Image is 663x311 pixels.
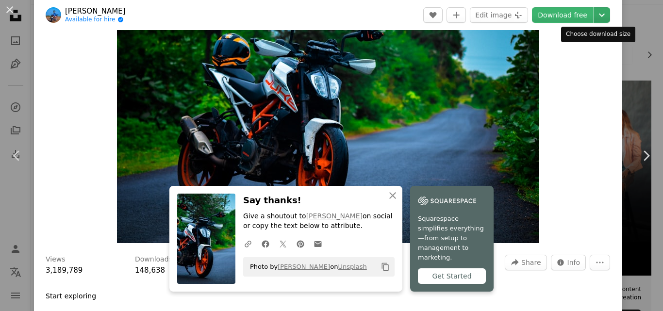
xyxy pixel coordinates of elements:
[243,194,395,208] h3: Say thanks!
[532,7,593,23] a: Download free
[46,292,96,301] p: Start exploring
[470,7,528,23] button: Edit image
[278,263,330,270] a: [PERSON_NAME]
[410,186,494,292] a: Squarespace simplifies everything—from setup to management to marketing.Get Started
[245,259,367,275] span: Photo by on
[567,255,580,270] span: Info
[243,212,395,231] p: Give a shoutout to on social or copy the text below to attribute.
[594,7,610,23] button: Choose download size
[309,234,327,253] a: Share over email
[377,259,394,275] button: Copy to clipboard
[46,266,83,275] span: 3,189,789
[292,234,309,253] a: Share on Pinterest
[135,266,165,275] span: 148,638
[418,214,486,262] span: Squarespace simplifies everything—from setup to management to marketing.
[418,194,476,208] img: file-1747939142011-51e5cc87e3c9
[551,255,586,270] button: Stats about this image
[338,263,366,270] a: Unsplash
[561,27,635,42] div: Choose download size
[423,7,443,23] button: Like
[274,234,292,253] a: Share on Twitter
[418,268,486,284] div: Get Started
[590,255,610,270] button: More Actions
[505,255,547,270] button: Share this image
[306,212,363,220] a: [PERSON_NAME]
[135,255,172,264] h3: Downloads
[46,7,61,23] img: Go to Kundan Bana's profile
[447,7,466,23] button: Add to Collection
[257,234,274,253] a: Share on Facebook
[521,255,541,270] span: Share
[65,6,126,16] a: [PERSON_NAME]
[65,16,126,24] a: Available for hire
[46,255,66,264] h3: Views
[629,109,663,202] a: Next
